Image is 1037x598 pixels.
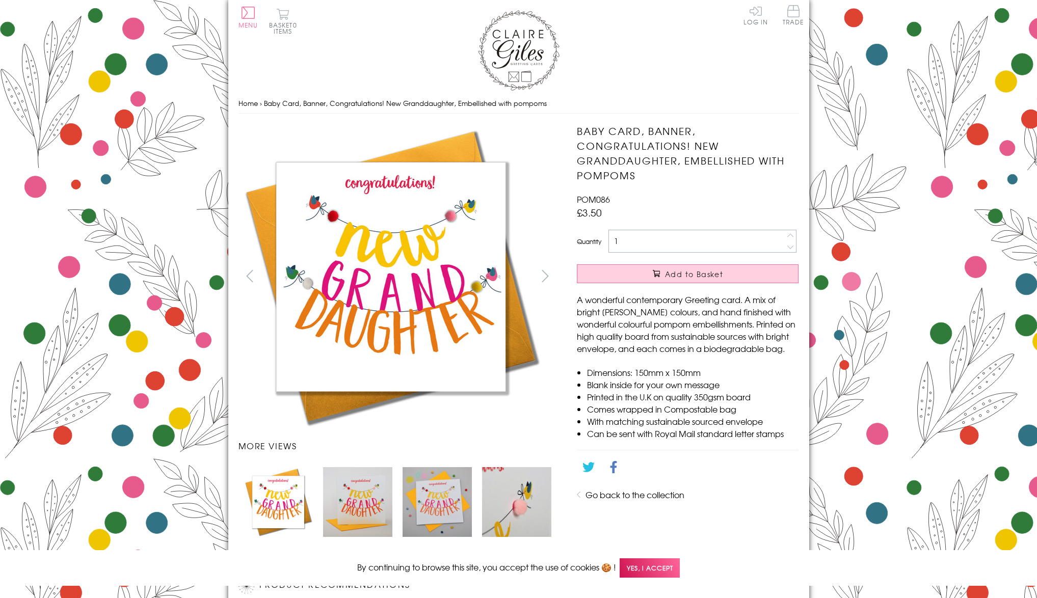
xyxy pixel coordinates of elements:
a: Log In [743,5,768,25]
img: Baby Card, Banner, Congratulations! New Granddaughter, Embellished with pompoms [556,124,862,429]
button: Add to Basket [577,264,799,283]
li: Printed in the U.K on quality 350gsm board [587,391,799,403]
a: Home [238,98,258,108]
img: Baby Card, Banner, Congratulations! New Granddaughter, Embellished with pompoms [482,467,551,536]
span: Menu [238,20,258,30]
button: Menu [238,7,258,28]
h1: Baby Card, Banner, Congratulations! New Granddaughter, Embellished with pompoms [577,124,799,182]
span: Yes, I accept [620,558,680,578]
a: Go back to the collection [586,488,684,501]
span: Add to Basket [665,269,723,279]
img: Claire Giles Greetings Cards [478,10,560,91]
li: Carousel Page 1 (Current Slide) [238,462,318,541]
button: Basket0 items [269,8,297,34]
ul: Carousel Pagination [238,462,557,541]
li: Blank inside for your own message [587,378,799,391]
li: With matching sustainable sourced envelope [587,415,799,427]
li: Carousel Page 3 [397,462,477,541]
span: Trade [783,5,804,25]
li: Carousel Page 2 [318,462,397,541]
img: Baby Card, Banner, Congratulations! New Granddaughter, Embellished with pompoms [323,467,392,536]
img: Baby Card, Banner, Congratulations! New Granddaughter, Embellished with pompoms [244,467,313,536]
a: Trade [783,5,804,27]
span: › [260,98,262,108]
img: Baby Card, Banner, Congratulations! New Granddaughter, Embellished with pompoms [403,467,472,536]
span: Baby Card, Banner, Congratulations! New Granddaughter, Embellished with pompoms [264,98,547,108]
p: A wonderful contemporary Greeting card. A mix of bright [PERSON_NAME] colours, and hand finished ... [577,293,799,355]
button: prev [238,264,261,287]
label: Quantity [577,237,601,246]
img: Baby Card, Banner, Congratulations! New Granddaughter, Embellished with pompoms [238,124,544,429]
span: 0 items [274,20,297,36]
span: £3.50 [577,205,602,220]
h3: More views [238,440,557,452]
li: Can be sent with Royal Mail standard letter stamps [587,427,799,440]
span: POM086 [577,193,610,205]
button: next [534,264,556,287]
li: Carousel Page 4 [477,462,556,541]
li: Dimensions: 150mm x 150mm [587,366,799,378]
li: Comes wrapped in Compostable bag [587,403,799,415]
nav: breadcrumbs [238,93,799,114]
